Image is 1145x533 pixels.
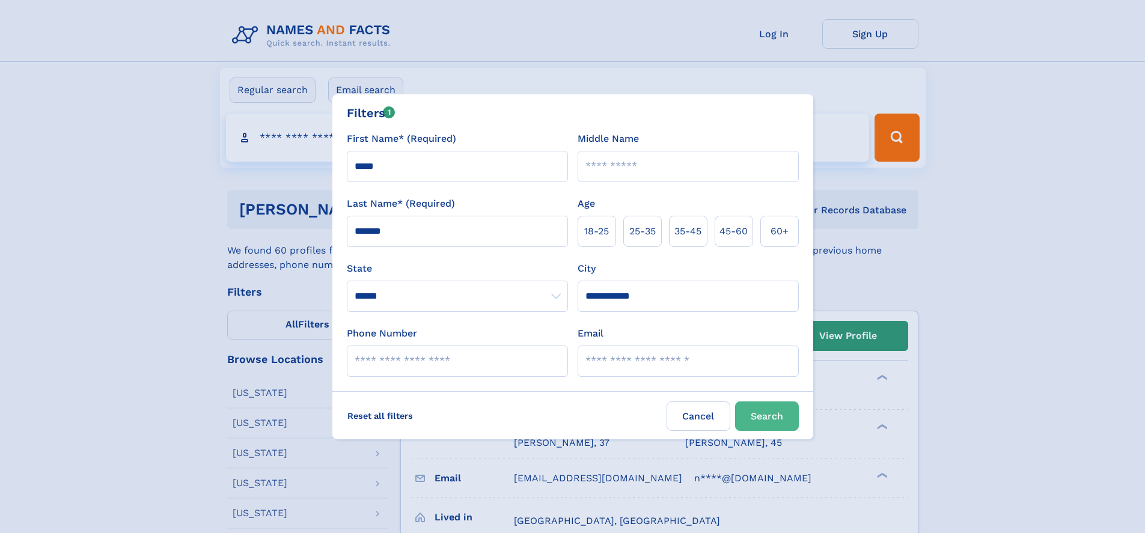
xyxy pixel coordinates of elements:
[578,261,596,276] label: City
[347,132,456,146] label: First Name* (Required)
[340,401,421,430] label: Reset all filters
[629,224,656,239] span: 25‑35
[578,326,603,341] label: Email
[719,224,748,239] span: 45‑60
[578,132,639,146] label: Middle Name
[735,401,799,431] button: Search
[674,224,701,239] span: 35‑45
[578,196,595,211] label: Age
[584,224,609,239] span: 18‑25
[667,401,730,431] label: Cancel
[347,196,455,211] label: Last Name* (Required)
[771,224,789,239] span: 60+
[347,261,568,276] label: State
[347,326,417,341] label: Phone Number
[347,104,395,122] div: Filters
